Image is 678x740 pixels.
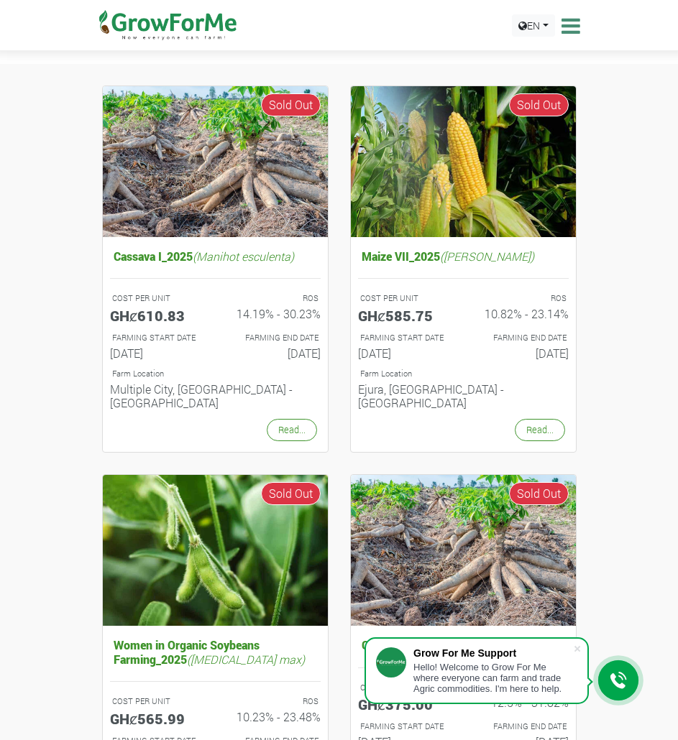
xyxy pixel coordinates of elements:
[509,482,569,505] span: Sold Out
[360,368,567,380] p: Location of Farm
[112,368,319,380] p: Location of Farm
[103,475,328,626] img: growforme image
[360,721,451,733] p: FARMING START DATE
[187,652,305,667] i: ([MEDICAL_DATA] max)
[103,86,328,237] img: growforme image
[261,482,321,505] span: Sold Out
[112,292,203,305] p: COST PER UNIT
[110,634,321,669] h5: Women in Organic Soybeans Farming_2025
[358,382,569,410] h6: Ejura, [GEOGRAPHIC_DATA] - [GEOGRAPHIC_DATA]
[358,634,569,655] h5: Cassava II_2024
[226,710,321,723] h6: 10.23% - 23.48%
[358,695,453,713] h5: GHȼ375.00
[193,249,294,264] i: (Manihot esculenta)
[228,695,319,708] p: ROS
[515,419,565,441] a: Read...
[226,307,321,320] h6: 14.19% - 30.23%
[228,332,319,344] p: FARMING END DATE
[358,307,453,324] h5: GHȼ585.75
[476,332,567,344] p: FARMING END DATE
[110,710,205,727] h5: GHȼ565.99
[360,292,451,305] p: COST PER UNIT
[358,246,569,267] h5: Maize VII_2025
[110,246,321,267] h5: Cassava I_2025
[476,721,567,733] p: FARMING END DATE
[474,307,569,320] h6: 10.82% - 23.14%
[110,346,205,360] h6: [DATE]
[413,662,573,694] div: Hello! Welcome to Grow For Me where everyone can farm and trade Agric commodities. I'm here to help.
[509,93,569,116] span: Sold Out
[358,346,453,360] h6: [DATE]
[110,307,205,324] h5: GHȼ610.83
[360,332,451,344] p: FARMING START DATE
[476,292,567,305] p: ROS
[226,346,321,360] h6: [DATE]
[351,86,576,237] img: growforme image
[440,249,534,264] i: ([PERSON_NAME])
[351,475,576,626] img: growforme image
[261,93,321,116] span: Sold Out
[474,346,569,360] h6: [DATE]
[112,695,203,708] p: COST PER UNIT
[110,382,321,410] h6: Multiple City, [GEOGRAPHIC_DATA] - [GEOGRAPHIC_DATA]
[360,682,451,694] p: COST PER UNIT
[512,14,555,37] a: EN
[474,695,569,709] h6: 12.5% - 31.82%
[267,419,317,441] a: Read...
[112,332,203,344] p: FARMING START DATE
[228,292,319,305] p: ROS
[413,647,573,659] div: Grow For Me Support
